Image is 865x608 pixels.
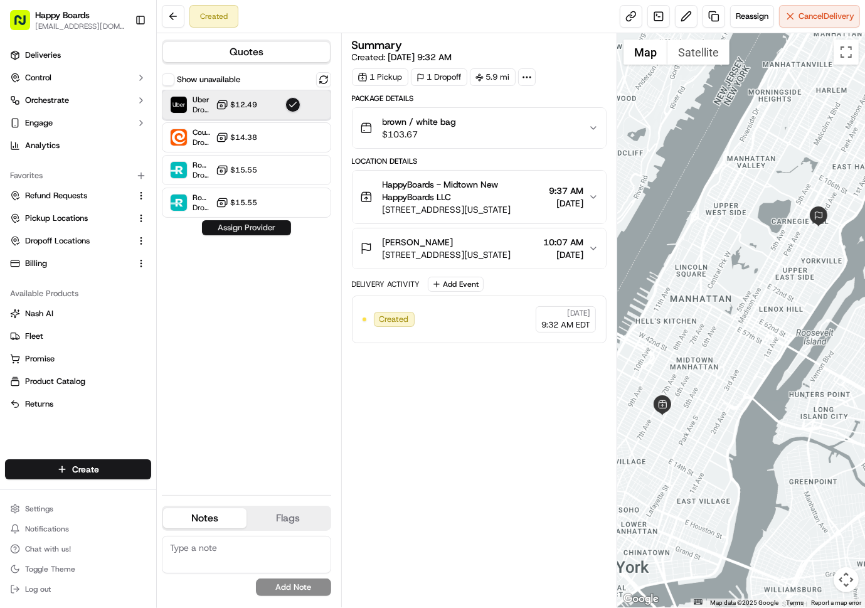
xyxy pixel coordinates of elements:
span: Dropoff ETA 1 hour [193,105,211,115]
span: Chat with us! [25,544,71,554]
a: 📗Knowledge Base [8,275,101,298]
span: $12.49 [231,100,258,110]
span: [PERSON_NAME] [383,236,454,248]
a: Terms (opens in new tab) [786,599,804,606]
button: Settings [5,500,151,518]
button: Product Catalog [5,371,151,392]
a: Powered byPylon [88,311,152,321]
button: Pickup Locations [5,208,151,228]
span: [DATE] [567,308,590,318]
span: Pylon [125,311,152,321]
span: Log out [25,584,51,594]
button: Nash AI [5,304,151,324]
span: Returns [25,398,53,410]
span: Fleet [25,331,43,342]
span: [PERSON_NAME] [PERSON_NAME] [39,228,166,238]
button: Toggle fullscreen view [834,40,859,65]
button: Show satellite imagery [667,40,730,65]
span: brown / white bag [383,115,457,128]
button: Returns [5,394,151,414]
input: Got a question? Start typing here... [33,81,226,94]
button: Start new chat [213,124,228,139]
a: Open this area in Google Maps (opens a new window) [620,591,662,607]
button: Add Event [428,277,484,292]
button: Billing [5,253,151,274]
span: Knowledge Base [25,280,96,293]
img: 1755196953914-cd9d9cba-b7f7-46ee-b6f5-75ff69acacf5 [26,120,49,142]
div: 📗 [13,282,23,292]
span: Toggle Theme [25,564,75,574]
a: Nash AI [10,308,146,319]
a: Report a map error [811,599,861,606]
p: Welcome 👋 [13,50,228,70]
button: $15.55 [216,164,258,176]
a: Product Catalog [10,376,146,387]
span: Map data ©2025 Google [710,599,778,606]
div: Favorites [5,166,151,186]
a: Analytics [5,136,151,156]
button: HappyBoards - Midtown New HappyBoards LLC[STREET_ADDRESS][US_STATE]9:37 AM[DATE] [353,171,606,223]
span: 9:32 AM EDT [541,319,590,331]
button: Fleet [5,326,151,346]
span: $14.38 [231,132,258,142]
button: Control [5,68,151,88]
span: Pickup Locations [25,213,88,224]
span: Analytics [25,140,60,151]
a: Dropoff Locations [10,235,131,247]
button: Toggle Theme [5,560,151,578]
span: Promise [25,353,55,365]
button: Happy Boards [35,9,90,21]
span: HappyBoards - Midtown New HappyBoards LLC [383,178,544,203]
span: Engage [25,117,53,129]
span: Deliveries [25,50,61,61]
a: Fleet [10,331,146,342]
span: [STREET_ADDRESS][US_STATE] [383,248,511,261]
button: Keyboard shortcuts [694,599,703,605]
button: Refund Requests [5,186,151,206]
button: Log out [5,580,151,598]
button: Quotes [163,42,330,62]
div: Delivery Activity [352,279,420,289]
span: Roadie Rush (P2P) [193,160,211,170]
button: Happy Boards[EMAIL_ADDRESS][DOMAIN_NAME] [5,5,130,35]
a: Promise [10,353,146,365]
span: Nash AI [25,308,53,319]
div: Package Details [352,93,607,104]
span: Cancel Delivery [799,11,854,22]
span: [DATE] [549,197,583,210]
span: [STREET_ADDRESS][US_STATE] [383,203,544,216]
button: Assign Provider [202,220,291,235]
span: Product Catalog [25,376,85,387]
span: Billing [25,258,47,269]
button: Dropoff Locations [5,231,151,251]
a: 💻API Documentation [101,275,206,298]
div: 1 Dropoff [411,68,467,86]
span: Reassign [736,11,768,22]
button: Engage [5,113,151,133]
img: Joana Marie Avellanoza [13,216,33,237]
img: Courial [171,129,187,146]
span: • [169,228,173,238]
span: Control [25,72,51,83]
span: Dropoff ETA - [193,203,211,213]
div: Available Products [5,284,151,304]
h3: Summary [352,40,403,51]
img: 1736555255976-a54dd68f-1ca7-489b-9aae-adbdc363a1c4 [25,229,35,239]
button: CancelDelivery [779,5,860,28]
span: Dropoff ETA - [193,137,211,147]
span: $15.55 [231,165,258,175]
span: 10:07 AM [543,236,583,248]
button: Chat with us! [5,540,151,558]
span: Refund Requests [25,190,87,201]
button: Notes [163,508,247,528]
span: Roadie (P2P) [193,193,211,203]
span: $15.55 [231,198,258,208]
a: Pickup Locations [10,213,131,224]
button: brown / white bag$103.67 [353,108,606,148]
span: $103.67 [383,128,457,141]
img: Uber [171,97,187,113]
div: Location Details [352,156,607,166]
button: Promise [5,349,151,369]
span: [DATE] [48,195,74,205]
